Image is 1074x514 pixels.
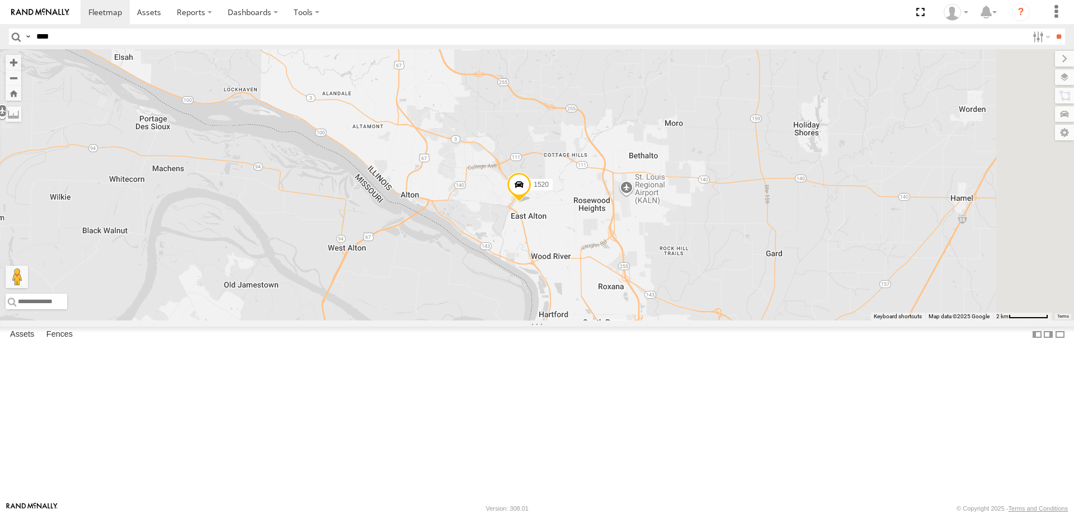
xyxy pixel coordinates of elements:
label: Measure [6,106,21,122]
a: Terms and Conditions [1009,505,1068,512]
button: Drag Pegman onto the map to open Street View [6,266,28,288]
span: 2 km [996,313,1009,319]
div: © Copyright 2025 - [957,505,1068,512]
i: ? [1012,3,1030,21]
label: Dock Summary Table to the Left [1031,327,1043,343]
label: Fences [41,327,78,342]
label: Search Query [23,29,32,45]
span: 1520 [534,180,549,188]
button: Keyboard shortcuts [874,313,922,320]
label: Assets [4,327,40,342]
div: Fred Welch [940,4,972,21]
a: Visit our Website [6,503,58,514]
img: rand-logo.svg [11,8,69,16]
a: Terms (opens in new tab) [1057,314,1069,319]
button: Zoom in [6,55,21,70]
label: Search Filter Options [1028,29,1052,45]
label: Map Settings [1055,125,1074,140]
label: Dock Summary Table to the Right [1043,327,1054,343]
div: Version: 308.01 [486,505,529,512]
span: Map data ©2025 Google [929,313,990,319]
button: Zoom out [6,70,21,86]
button: Zoom Home [6,86,21,101]
label: Hide Summary Table [1054,327,1066,343]
button: Map Scale: 2 km per 67 pixels [993,313,1052,320]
